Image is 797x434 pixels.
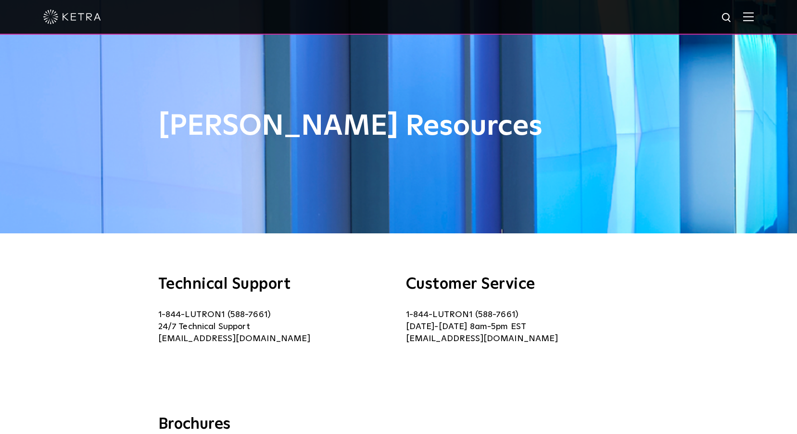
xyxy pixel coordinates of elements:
[743,12,754,21] img: Hamburger%20Nav.svg
[43,10,101,24] img: ketra-logo-2019-white
[158,309,392,345] p: 1-844-LUTRON1 (588-7661) 24/7 Technical Support
[406,309,639,345] p: 1-844-LUTRON1 (588-7661) [DATE]-[DATE] 8am-5pm EST [EMAIL_ADDRESS][DOMAIN_NAME]
[721,12,733,24] img: search icon
[158,111,639,142] h1: [PERSON_NAME] Resources
[158,334,310,343] a: [EMAIL_ADDRESS][DOMAIN_NAME]
[406,277,639,292] h3: Customer Service
[158,277,392,292] h3: Technical Support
